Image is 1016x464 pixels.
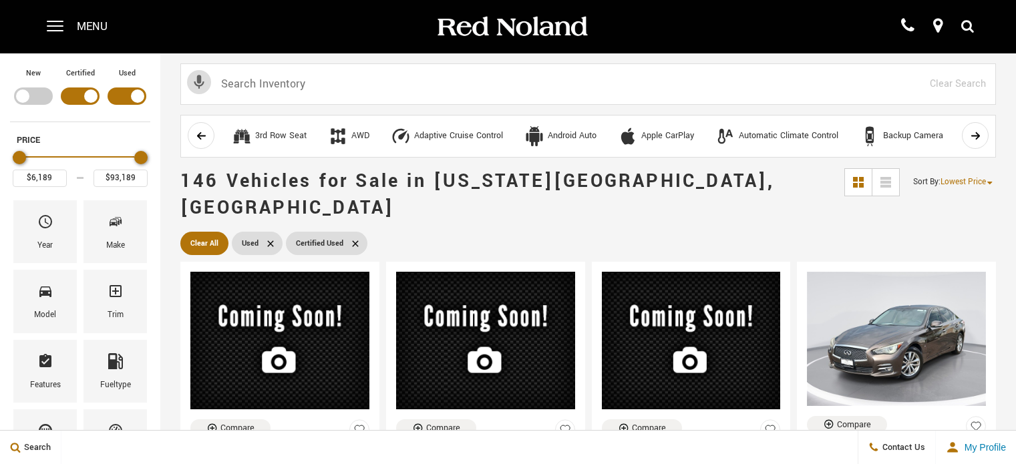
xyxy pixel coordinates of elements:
[396,419,476,437] button: Compare Vehicle
[255,130,307,142] div: 3rd Row Seat
[37,350,53,378] span: Features
[187,70,211,94] svg: Click to toggle on voice search
[396,272,575,409] img: 2014 Cadillac XTS Vsport Premium
[188,122,214,149] button: scroll left
[34,308,56,322] div: Model
[37,280,53,308] span: Model
[100,378,131,393] div: Fueltype
[37,238,53,253] div: Year
[13,270,77,332] div: ModelModel
[879,441,925,453] span: Contact Us
[739,130,838,142] div: Automatic Climate Control
[108,350,124,378] span: Fueltype
[190,419,271,437] button: Compare Vehicle
[913,176,941,188] span: Sort By :
[26,67,41,80] label: New
[296,235,343,252] span: Certified Used
[13,170,67,187] input: Minimum
[959,442,1006,453] span: My Profile
[242,235,259,252] span: Used
[632,422,666,434] div: Compare
[190,272,369,409] img: 2008 Land Rover Range Rover HSE
[108,308,124,322] div: Trim
[224,122,314,150] button: 3rd Row Seat3rd Row Seat
[108,280,124,308] span: Trim
[602,272,781,409] img: 2016 Volkswagen Tiguan S
[220,422,255,434] div: Compare
[941,176,986,188] span: Lowest Price
[66,67,95,80] label: Certified
[106,238,125,253] div: Make
[94,170,148,187] input: Maximum
[321,122,377,150] button: AWDAWD
[618,126,638,146] div: Apple CarPlay
[517,122,604,150] button: Android AutoAndroid Auto
[13,340,77,403] div: FeaturesFeatures
[555,419,575,445] button: Save Vehicle
[108,210,124,238] span: Make
[611,122,701,150] button: Apple CarPlayApple CarPlay
[852,122,951,150] button: Backup CameraBackup Camera
[860,126,880,146] div: Backup Camera
[13,200,77,263] div: YearYear
[83,340,147,403] div: FueltypeFueltype
[83,270,147,332] div: TrimTrim
[351,130,369,142] div: AWD
[37,419,53,447] span: Transmission
[328,126,348,146] div: AWD
[83,200,147,263] div: MakeMake
[807,416,887,433] button: Compare Vehicle
[119,67,136,80] label: Used
[426,422,460,434] div: Compare
[349,419,369,445] button: Save Vehicle
[602,419,682,437] button: Compare Vehicle
[134,151,148,164] div: Maximum Price
[548,130,597,142] div: Android Auto
[180,63,996,105] input: Search Inventory
[837,419,871,431] div: Compare
[391,126,411,146] div: Adaptive Cruise Control
[108,419,124,447] span: Mileage
[232,126,252,146] div: 3rd Row Seat
[37,210,53,238] span: Year
[807,272,986,406] img: 2014 INFINITI Q50 Premium
[966,416,986,442] button: Save Vehicle
[21,441,51,453] span: Search
[715,126,735,146] div: Automatic Climate Control
[708,122,846,150] button: Automatic Climate ControlAutomatic Climate Control
[435,15,588,39] img: Red Noland Auto Group
[524,126,544,146] div: Android Auto
[883,130,943,142] div: Backup Camera
[180,168,775,221] span: 146 Vehicles for Sale in [US_STATE][GEOGRAPHIC_DATA], [GEOGRAPHIC_DATA]
[936,431,1016,464] button: Open user profile menu
[30,378,61,393] div: Features
[383,122,510,150] button: Adaptive Cruise ControlAdaptive Cruise Control
[641,130,694,142] div: Apple CarPlay
[13,151,26,164] div: Minimum Price
[190,235,218,252] span: Clear All
[10,67,150,122] div: Filter by Vehicle Type
[962,122,989,149] button: scroll right
[760,419,780,445] button: Save Vehicle
[17,134,144,146] h5: Price
[414,130,503,142] div: Adaptive Cruise Control
[13,146,148,187] div: Price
